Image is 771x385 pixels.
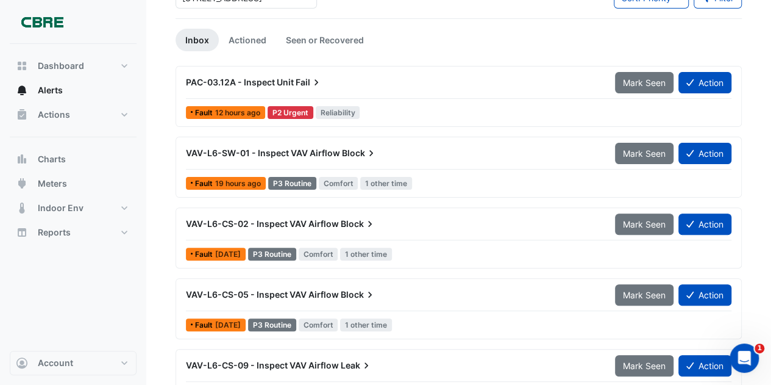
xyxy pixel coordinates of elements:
button: Action [678,284,731,306]
span: Fault [195,180,215,187]
div: P2 Urgent [268,106,313,119]
span: Actions [38,109,70,121]
app-icon: Charts [16,153,28,165]
span: Wed 15-Oct-2025 19:34 AEDT [215,108,260,117]
span: Tue 14-Oct-2025 12:05 AEDT [215,250,241,259]
span: VAV-L6-SW-01 - Inspect VAV Airflow [186,148,340,158]
span: 1 other time [340,318,392,331]
button: Meters [10,171,137,196]
span: Block [341,289,376,301]
span: Comfort [319,177,358,190]
app-icon: Alerts [16,84,28,96]
button: Charts [10,147,137,171]
span: Reports [38,226,71,239]
button: Action [678,72,731,93]
span: 1 other time [360,177,412,190]
span: Reliability [316,106,360,119]
a: Seen or Recovered [276,29,374,51]
span: PAC-03.12A - Inspect Unit [186,77,294,87]
span: Indoor Env [38,202,83,214]
span: Mark Seen [623,290,666,300]
button: Mark Seen [615,355,673,376]
button: Account [10,351,137,375]
button: Action [678,143,731,164]
button: Mark Seen [615,72,673,93]
span: Fail [296,76,322,88]
button: Mark Seen [615,214,673,235]
span: Block [341,218,376,230]
button: Actions [10,103,137,127]
a: Actioned [219,29,276,51]
span: Fault [195,251,215,258]
span: Dashboard [38,60,84,72]
a: Inbox [176,29,219,51]
button: Indoor Env [10,196,137,220]
span: Account [38,357,73,369]
button: Reports [10,220,137,245]
button: Dashboard [10,54,137,78]
span: Alerts [38,84,63,96]
app-icon: Reports [16,226,28,239]
span: Wed 15-Oct-2025 13:01 AEDT [215,179,261,188]
span: Fault [195,322,215,329]
div: P3 Routine [248,248,296,261]
span: Comfort [299,248,338,261]
app-icon: Actions [16,109,28,121]
app-icon: Meters [16,178,28,190]
span: Fault [195,109,215,117]
div: P3 Routine [268,177,316,190]
span: Tue 14-Oct-2025 09:50 AEDT [215,320,241,329]
button: Mark Seen [615,143,673,164]
span: Charts [38,153,66,165]
button: Action [678,214,731,235]
span: Mark Seen [623,148,666,159]
span: Mark Seen [623,219,666,229]
span: 1 [755,344,764,353]
button: Mark Seen [615,284,673,306]
div: P3 Routine [248,318,296,331]
span: VAV-L6-CS-09 - Inspect VAV Airflow [186,360,339,370]
img: Company Logo [15,10,69,34]
span: Mark Seen [623,361,666,371]
span: Leak [341,359,372,372]
span: 1 other time [340,248,392,261]
span: Block [342,147,377,159]
button: Alerts [10,78,137,103]
span: Meters [38,178,67,190]
span: VAV-L6-CS-05 - Inspect VAV Airflow [186,289,339,300]
span: Comfort [299,318,338,331]
app-icon: Indoor Env [16,202,28,214]
iframe: Intercom live chat [730,344,759,373]
span: VAV-L6-CS-02 - Inspect VAV Airflow [186,218,339,229]
app-icon: Dashboard [16,60,28,72]
span: Mark Seen [623,77,666,88]
button: Action [678,355,731,376]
